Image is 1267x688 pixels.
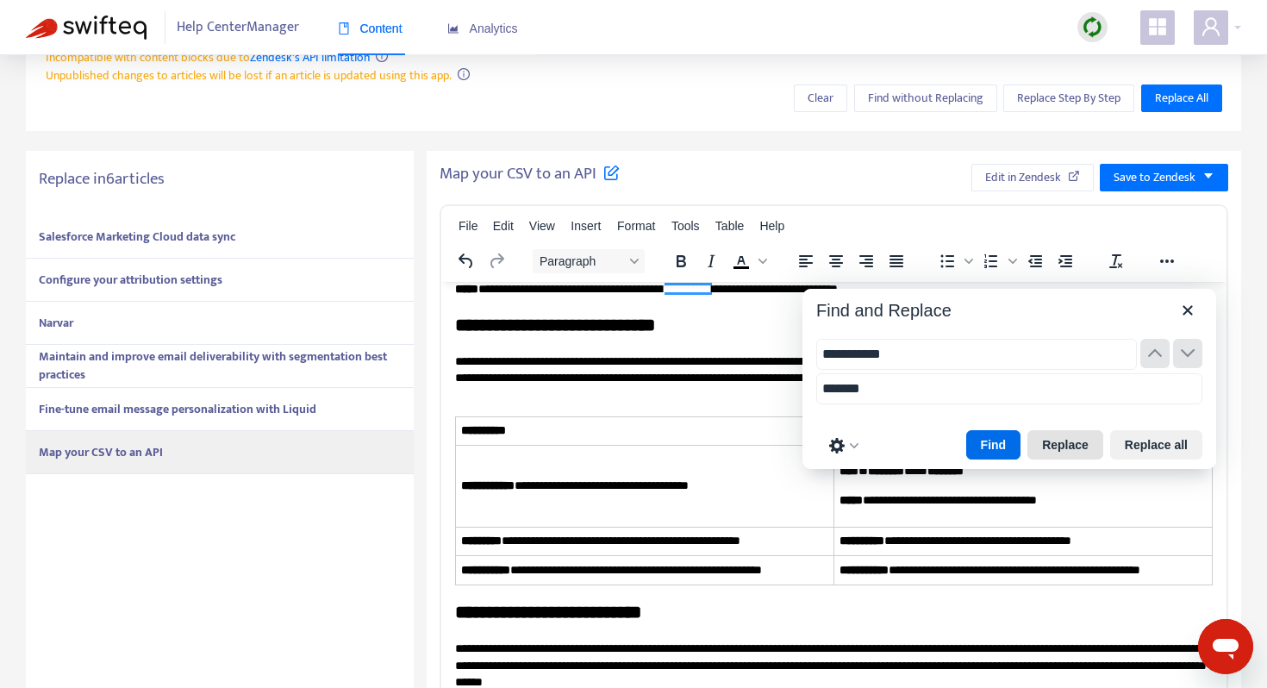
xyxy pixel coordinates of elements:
[868,89,983,108] span: Find without Replacing
[39,347,387,385] strong: Maintain and improve email deliverability with segmentation best practices
[1173,339,1202,368] button: Next
[759,219,784,233] span: Help
[666,249,696,273] button: Bold
[1140,339,1170,368] button: Previous
[1100,164,1228,191] button: Save to Zendeskcaret-down
[1201,16,1221,37] span: user
[808,89,833,108] span: Clear
[1020,249,1050,273] button: Decrease indent
[977,249,1020,273] div: Numbered list
[452,249,481,273] button: Undo
[250,47,370,67] a: Zendesk's API limitation
[540,254,624,268] span: Paragraph
[854,84,997,112] button: Find without Replacing
[882,249,911,273] button: Justify
[971,164,1094,191] button: Edit in Zendesk
[338,22,403,35] span: Content
[715,219,744,233] span: Table
[39,270,222,290] strong: Configure your attribution settings
[821,249,851,273] button: Align center
[458,68,470,80] span: info-circle
[1202,170,1214,182] span: caret-down
[177,11,299,44] span: Help Center Manager
[727,249,770,273] div: Text color Black
[696,249,726,273] button: Italic
[852,249,881,273] button: Align right
[39,313,73,333] strong: Narvar
[1051,249,1080,273] button: Increase indent
[46,66,452,85] span: Unpublished changes to articles will be lost if an article is updated using this app.
[447,22,459,34] span: area-chart
[1102,249,1131,273] button: Clear formatting
[1173,296,1202,325] button: Close
[1114,168,1195,187] span: Save to Zendesk
[338,22,350,34] span: book
[1155,89,1208,108] span: Replace All
[1082,16,1103,38] img: sync.dc5367851b00ba804db3.png
[39,399,316,419] strong: Fine-tune email message personalization with Liquid
[39,227,235,247] strong: Salesforce Marketing Cloud data sync
[1147,16,1168,37] span: appstore
[26,16,147,40] img: Swifteq
[459,219,478,233] span: File
[1110,430,1202,460] button: Replace all
[46,47,370,67] span: Incompatible with content blocks due to
[529,219,555,233] span: View
[440,164,620,185] h5: Map your CSV to an API
[493,219,514,233] span: Edit
[571,219,601,233] span: Insert
[933,249,976,273] div: Bullet list
[617,219,655,233] span: Format
[39,170,401,190] h5: Replace in 6 articles
[985,168,1061,187] span: Edit in Zendesk
[671,219,700,233] span: Tools
[966,430,1021,460] button: Find
[1198,619,1253,674] iframe: Button to launch messaging window
[39,442,163,462] strong: Map your CSV to an API
[482,249,511,273] button: Redo
[791,249,821,273] button: Align left
[1141,84,1222,112] button: Replace All
[1152,249,1182,273] button: Reveal or hide additional toolbar items
[447,22,518,35] span: Analytics
[533,249,645,273] button: Block Paragraph
[1003,84,1134,112] button: Replace Step By Step
[1017,89,1120,108] span: Replace Step By Step
[794,84,847,112] button: Clear
[1027,430,1103,460] button: Replace
[823,434,864,458] button: Preferences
